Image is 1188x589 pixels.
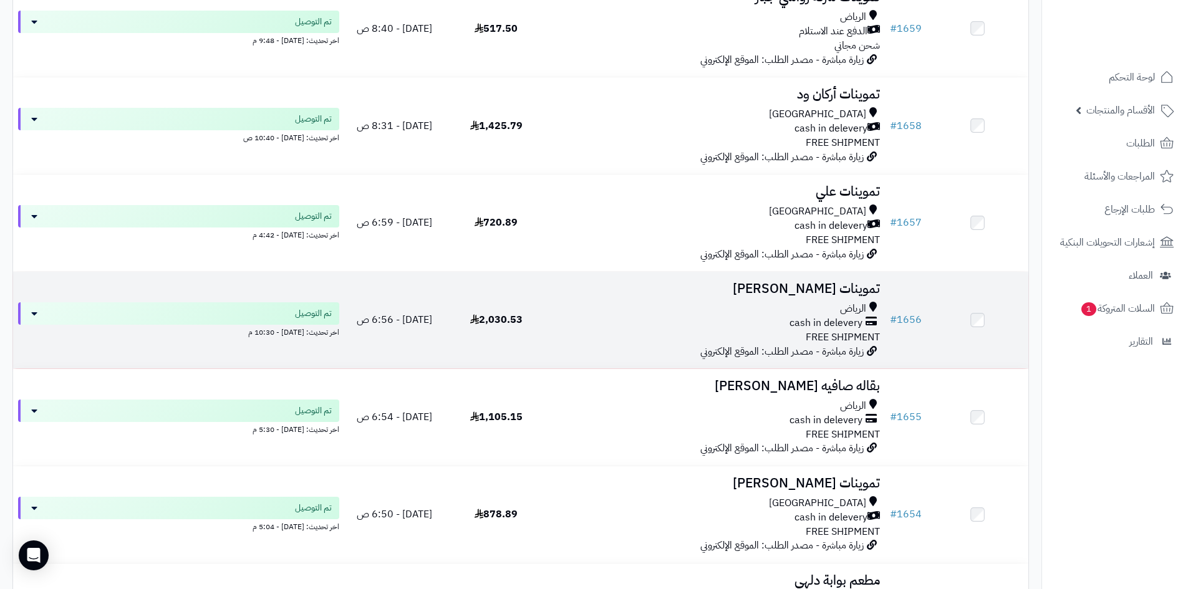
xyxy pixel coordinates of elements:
span: # [890,21,897,36]
span: الطلبات [1126,135,1155,152]
a: التقارير [1050,327,1181,357]
span: FREE SHIPMENT [806,524,880,539]
a: طلبات الإرجاع [1050,194,1181,224]
span: # [890,215,897,230]
span: زيارة مباشرة - مصدر الطلب: الموقع الإلكتروني [700,52,864,67]
span: تم التوصيل [295,210,332,223]
a: المراجعات والأسئلة [1050,161,1181,191]
a: السلات المتروكة1 [1050,294,1181,323]
a: العملاء [1050,261,1181,290]
span: المراجعات والأسئلة [1084,168,1155,185]
span: cash in delevery [794,219,867,233]
span: الدفع عند الاستلام [799,24,867,39]
span: 1,105.15 [470,409,523,424]
span: [DATE] - 6:54 ص [357,409,432,424]
span: تم التوصيل [295,502,332,514]
a: #1659 [890,21,922,36]
span: الرياض [840,399,866,413]
span: 1,425.79 [470,118,523,133]
a: لوحة التحكم [1050,62,1181,92]
span: زيارة مباشرة - مصدر الطلب: الموقع الإلكتروني [700,344,864,359]
span: # [890,118,897,133]
span: # [890,312,897,327]
span: تم التوصيل [295,405,332,417]
span: cash in delevery [790,413,862,428]
h3: تموينات [PERSON_NAME] [552,282,880,296]
span: الرياض [840,10,866,24]
h3: تموينات علي [552,184,880,199]
span: # [890,507,897,522]
span: [GEOGRAPHIC_DATA] [769,107,866,122]
span: FREE SHIPMENT [806,232,880,247]
span: 1 [1081,302,1096,316]
a: الطلبات [1050,128,1181,158]
span: FREE SHIPMENT [806,330,880,345]
span: [DATE] - 6:56 ص [357,312,432,327]
span: زيارة مباشرة - مصدر الطلب: الموقع الإلكتروني [700,150,864,165]
span: 878.89 [475,507,518,522]
div: اخر تحديث: [DATE] - 5:30 م [18,422,339,435]
div: Open Intercom Messenger [19,540,49,570]
span: [DATE] - 8:31 ص [357,118,432,133]
a: #1658 [890,118,922,133]
span: زيارة مباشرة - مصدر الطلب: الموقع الإلكتروني [700,247,864,262]
img: logo-2.png [1103,33,1176,59]
span: طلبات الإرجاع [1104,201,1155,218]
div: اخر تحديث: [DATE] - 5:04 م [18,519,339,532]
span: 720.89 [475,215,518,230]
span: FREE SHIPMENT [806,427,880,442]
span: لوحة التحكم [1109,69,1155,86]
span: # [890,409,897,424]
span: تم التوصيل [295,113,332,125]
a: #1654 [890,507,922,522]
h3: تموينات أركان ود [552,87,880,102]
h3: تموينات [PERSON_NAME] [552,476,880,491]
span: تم التوصيل [295,16,332,28]
span: 2,030.53 [470,312,523,327]
span: [GEOGRAPHIC_DATA] [769,496,866,510]
span: إشعارات التحويلات البنكية [1060,234,1155,251]
span: [DATE] - 6:59 ص [357,215,432,230]
h3: بقاله صافيه [PERSON_NAME] [552,379,880,393]
span: cash in delevery [794,510,867,525]
span: cash in delevery [794,122,867,136]
div: اخر تحديث: [DATE] - 10:40 ص [18,130,339,143]
h3: مطعم بوابة دلهي [552,573,880,588]
span: 517.50 [475,21,518,36]
span: FREE SHIPMENT [806,135,880,150]
div: اخر تحديث: [DATE] - 9:48 م [18,33,339,46]
span: الرياض [840,302,866,316]
a: #1657 [890,215,922,230]
span: الأقسام والمنتجات [1086,102,1155,119]
a: #1656 [890,312,922,327]
span: العملاء [1129,267,1153,284]
span: شحن مجاني [834,38,880,53]
span: [GEOGRAPHIC_DATA] [769,204,866,219]
span: [DATE] - 8:40 ص [357,21,432,36]
span: تم التوصيل [295,307,332,320]
div: اخر تحديث: [DATE] - 4:42 م [18,227,339,241]
span: زيارة مباشرة - مصدر الطلب: الموقع الإلكتروني [700,441,864,456]
a: #1655 [890,409,922,424]
span: السلات المتروكة [1080,300,1155,317]
span: cash in delevery [790,316,862,330]
a: إشعارات التحويلات البنكية [1050,227,1181,257]
div: اخر تحديث: [DATE] - 10:30 م [18,325,339,338]
span: زيارة مباشرة - مصدر الطلب: الموقع الإلكتروني [700,538,864,553]
span: [DATE] - 6:50 ص [357,507,432,522]
span: التقارير [1129,333,1153,350]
